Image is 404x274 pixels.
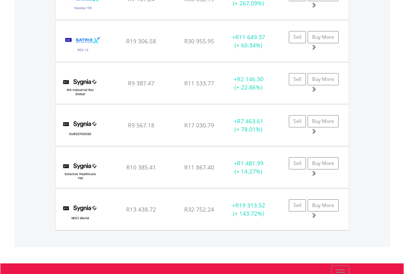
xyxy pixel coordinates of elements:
a: Sell [289,199,306,212]
img: TFSA.SYG4IR.png [60,73,101,102]
span: R7 463.61 [237,117,263,125]
div: + (+ 22.86%) [223,75,274,91]
a: Sell [289,31,306,43]
img: TFSA.SYGWD.png [60,199,101,228]
img: TFSA.SYGEU.png [60,115,101,144]
a: Buy More [308,157,339,169]
img: TFSA.SYGH.png [60,157,101,186]
a: Buy More [308,31,339,43]
span: R2 146.30 [237,75,263,83]
a: Sell [289,157,306,169]
span: R9 567.18 [128,121,154,129]
span: R9 387.47 [128,79,154,87]
div: + (+ 78.01%) [223,117,274,134]
span: R19 313.52 [235,201,265,209]
span: R10 385.41 [126,163,156,171]
span: R17 030.79 [184,121,214,129]
div: + (+ 60.34%) [223,33,274,49]
span: R11 867.40 [184,163,214,171]
span: R30 955.95 [184,37,214,45]
span: R13 438.72 [126,205,156,213]
span: R1 481.99 [237,159,263,167]
div: + (+ 143.72%) [223,201,274,218]
span: R11 533.77 [184,79,214,87]
a: Buy More [308,73,339,85]
a: Buy More [308,115,339,127]
span: R19 306.58 [126,37,156,45]
a: Buy More [308,199,339,212]
span: R32 752.24 [184,205,214,213]
a: Sell [289,115,306,127]
a: Sell [289,73,306,85]
span: R11 649.37 [235,33,265,41]
img: TFSA.STXRES.png [60,31,107,60]
div: + (+ 14.27%) [223,159,274,176]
